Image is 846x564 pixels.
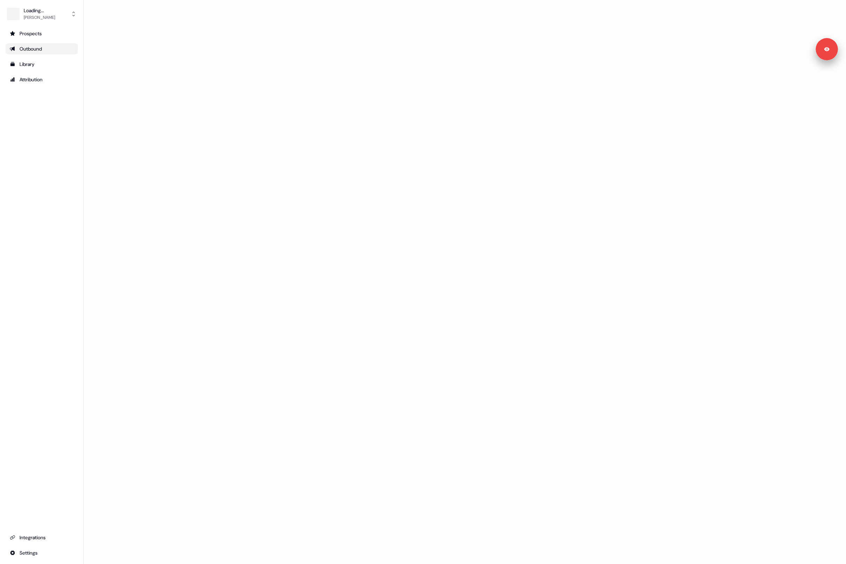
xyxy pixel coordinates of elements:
div: Attribution [10,76,74,83]
button: Loading...[PERSON_NAME] [6,6,78,22]
a: Go to templates [6,59,78,70]
div: [PERSON_NAME] [24,14,55,21]
a: Go to outbound experience [6,43,78,54]
div: Integrations [10,534,74,541]
a: Go to attribution [6,74,78,85]
div: Prospects [10,30,74,37]
a: Go to integrations [6,547,78,558]
div: Outbound [10,45,74,52]
div: Library [10,61,74,68]
a: Go to prospects [6,28,78,39]
a: Go to integrations [6,532,78,543]
div: Loading... [24,7,55,14]
div: Settings [10,549,74,556]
